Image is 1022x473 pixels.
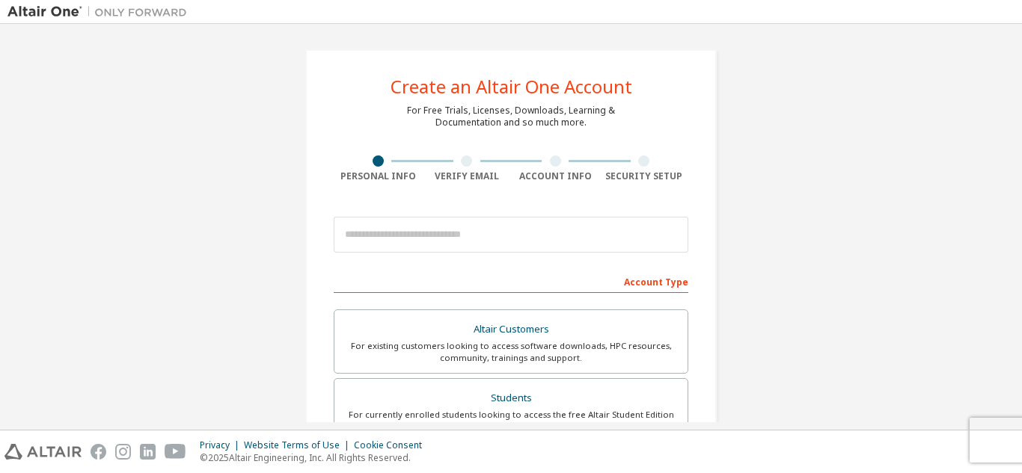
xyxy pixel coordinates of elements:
[200,439,244,451] div: Privacy
[91,444,106,460] img: facebook.svg
[4,444,82,460] img: altair_logo.svg
[244,439,354,451] div: Website Terms of Use
[334,170,423,182] div: Personal Info
[391,78,632,96] div: Create an Altair One Account
[7,4,195,19] img: Altair One
[343,340,679,364] div: For existing customers looking to access software downloads, HPC resources, community, trainings ...
[334,269,688,293] div: Account Type
[354,439,431,451] div: Cookie Consent
[600,170,689,182] div: Security Setup
[140,444,156,460] img: linkedin.svg
[343,388,679,409] div: Students
[407,105,615,129] div: For Free Trials, Licenses, Downloads, Learning & Documentation and so much more.
[200,451,431,464] p: © 2025 Altair Engineering, Inc. All Rights Reserved.
[423,170,512,182] div: Verify Email
[165,444,186,460] img: youtube.svg
[343,319,679,340] div: Altair Customers
[343,409,679,433] div: For currently enrolled students looking to access the free Altair Student Edition bundle and all ...
[511,170,600,182] div: Account Info
[115,444,131,460] img: instagram.svg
